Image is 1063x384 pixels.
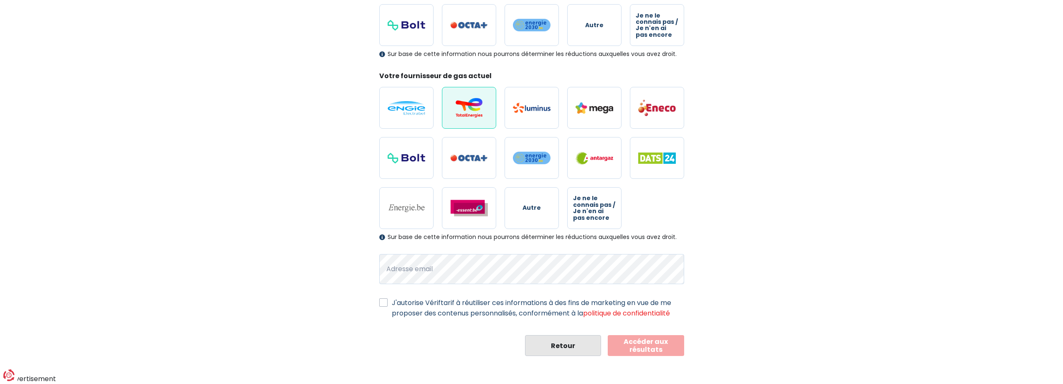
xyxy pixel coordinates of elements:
label: J'autorise Vériftarif à réutiliser ces informations à des fins de marketing en vue de me proposer... [392,298,684,318]
img: Energie2030 [513,18,551,32]
legend: Votre fournisseur de gas actuel [379,71,684,84]
span: Je ne le connais pas / Je n'en ai pas encore [573,195,616,221]
button: Retour [525,335,601,356]
span: Autre [523,205,541,211]
img: Essent [450,200,488,216]
img: Bolt [388,153,425,163]
img: Engie / Electrabel [388,101,425,115]
span: Je ne le connais pas / Je n'en ai pas encore [636,13,678,38]
img: Octa+ [450,22,488,29]
img: Luminus [513,103,551,113]
img: Antargaz [576,152,613,165]
a: politique de confidentialité [583,308,670,318]
button: Accéder aux résultats [608,335,684,356]
img: Energie.be [388,203,425,213]
div: Sur base de cette information nous pourrons déterminer les réductions auxquelles vous avez droit. [379,234,684,241]
img: Energie2030 [513,151,551,165]
span: Autre [585,22,604,28]
img: Eneco [638,99,676,117]
div: Sur base de cette information nous pourrons déterminer les réductions auxquelles vous avez droit. [379,51,684,58]
img: Total Energies / Lampiris [450,98,488,118]
img: Mega [576,102,613,114]
img: Bolt [388,20,425,31]
img: Octa+ [450,155,488,162]
img: Dats 24 [638,153,676,164]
